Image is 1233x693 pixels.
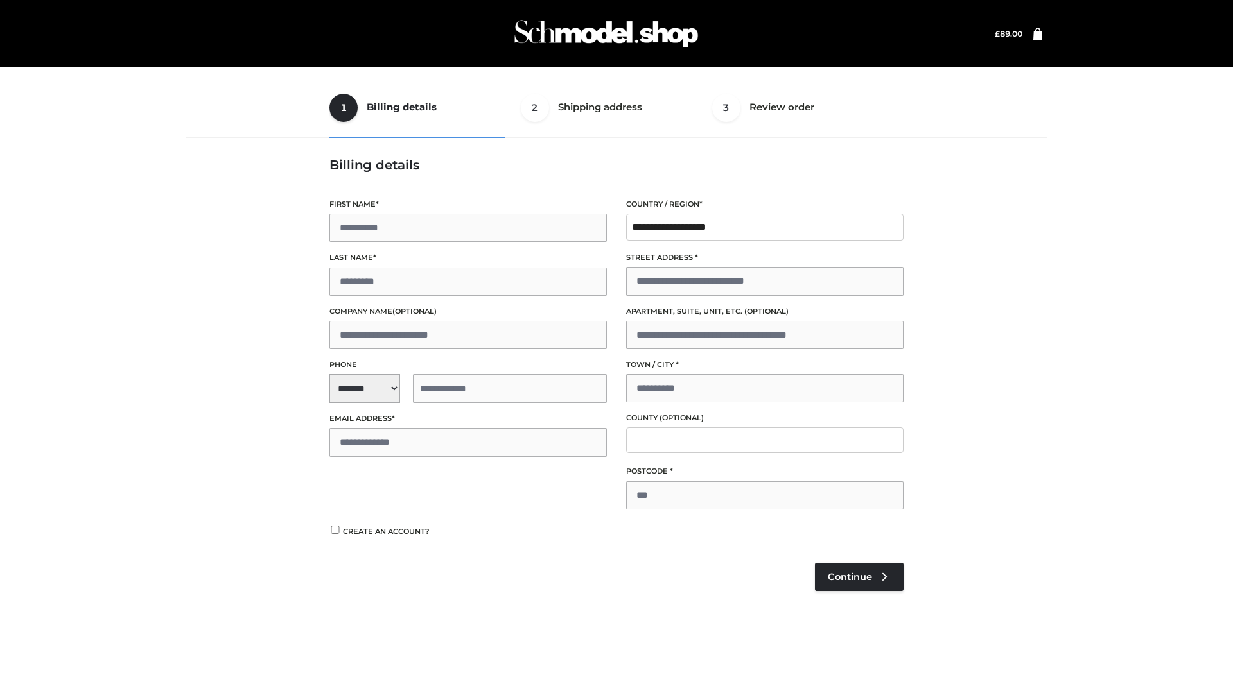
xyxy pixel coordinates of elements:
[995,29,1000,38] span: £
[329,526,341,534] input: Create an account?
[329,359,607,371] label: Phone
[815,563,904,591] a: Continue
[392,307,437,316] span: (optional)
[995,29,1022,38] bdi: 89.00
[626,465,904,477] label: Postcode
[510,8,703,59] img: Schmodel Admin 964
[329,413,607,425] label: Email address
[329,252,607,264] label: Last name
[626,252,904,264] label: Street address
[626,412,904,424] label: County
[828,571,872,583] span: Continue
[744,307,789,316] span: (optional)
[626,198,904,210] label: Country / Region
[626,305,904,318] label: Apartment, suite, unit, etc.
[329,198,607,210] label: First name
[995,29,1022,38] a: £89.00
[343,527,430,536] span: Create an account?
[329,157,904,173] h3: Billing details
[626,359,904,371] label: Town / City
[329,305,607,318] label: Company name
[660,413,704,422] span: (optional)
